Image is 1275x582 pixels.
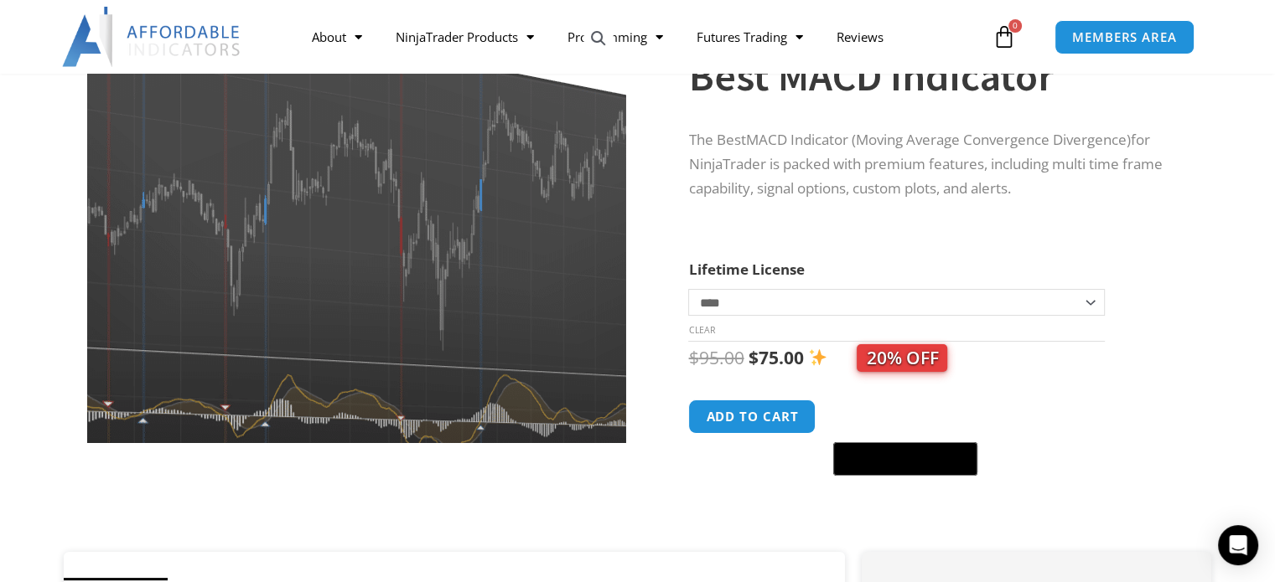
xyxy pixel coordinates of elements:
[295,18,988,56] nav: Menu
[748,346,758,369] span: $
[680,18,820,56] a: Futures Trading
[1055,20,1195,54] a: MEMBERS AREA
[688,346,698,369] span: $
[820,18,900,56] a: Reviews
[688,47,1178,106] h1: Best MACD Indicator
[748,346,803,369] bdi: 75.00
[688,130,1162,198] span: for NinjaTrader is packed with premium features, including multi time frame capability, signal op...
[830,397,981,437] iframe: Secure express checkout frame
[62,7,242,67] img: LogoAI | Affordable Indicators – NinjaTrader
[295,18,379,56] a: About
[688,260,804,279] label: Lifetime License
[809,348,827,366] img: ✨
[967,13,1041,61] a: 0
[688,324,714,336] a: Clear options
[745,130,1130,149] span: MACD Indicator (Moving Average Convergence Divergence)
[1008,19,1022,33] span: 0
[1218,525,1258,565] div: Open Intercom Messenger
[1072,31,1177,44] span: MEMBERS AREA
[688,487,1178,501] iframe: PayPal Message 1
[688,346,744,369] bdi: 95.00
[857,344,947,372] span: 20% OFF
[379,18,551,56] a: NinjaTrader Products
[583,23,614,54] a: View full-screen image gallery
[688,130,745,149] span: The Best
[833,442,977,476] button: Buy with GPay
[688,399,816,434] button: Add to cart
[551,18,680,56] a: Programming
